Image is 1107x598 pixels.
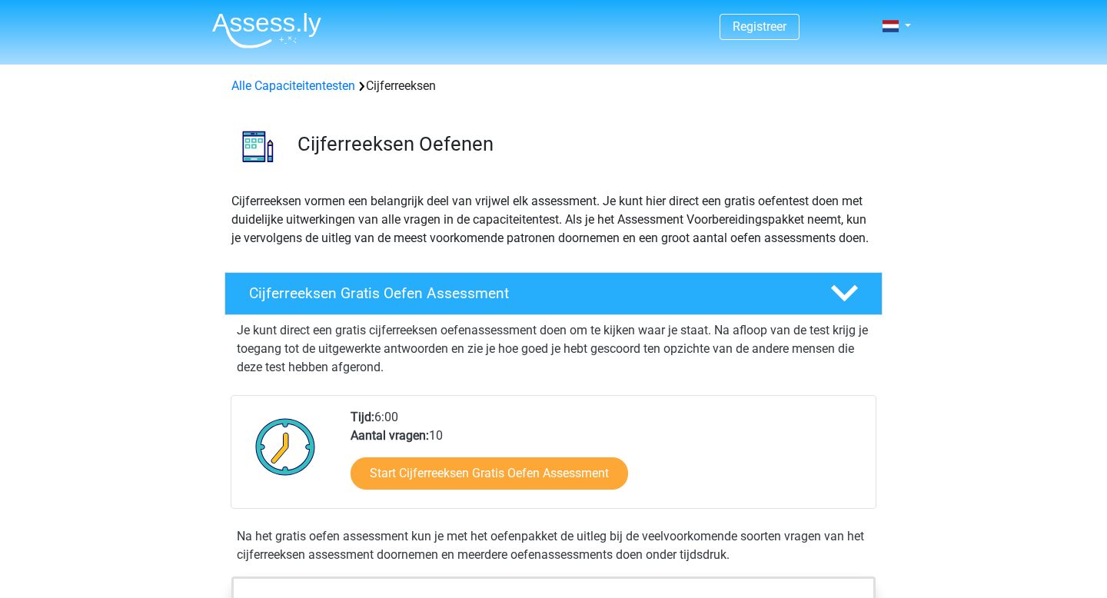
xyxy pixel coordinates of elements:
[351,410,374,424] b: Tijd:
[237,321,870,377] p: Je kunt direct een gratis cijferreeksen oefenassessment doen om te kijken waar je staat. Na afloo...
[231,78,355,93] a: Alle Capaciteitentesten
[351,457,628,490] a: Start Cijferreeksen Gratis Oefen Assessment
[247,408,324,485] img: Klok
[298,132,870,156] h3: Cijferreeksen Oefenen
[225,77,882,95] div: Cijferreeksen
[249,284,806,302] h4: Cijferreeksen Gratis Oefen Assessment
[212,12,321,48] img: Assessly
[218,272,889,315] a: Cijferreeksen Gratis Oefen Assessment
[231,527,876,564] div: Na het gratis oefen assessment kun je met het oefenpakket de uitleg bij de veelvoorkomende soorte...
[351,428,429,443] b: Aantal vragen:
[339,408,875,508] div: 6:00 10
[225,114,291,179] img: cijferreeksen
[733,19,786,34] a: Registreer
[231,192,876,248] p: Cijferreeksen vormen een belangrijk deel van vrijwel elk assessment. Je kunt hier direct een grat...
